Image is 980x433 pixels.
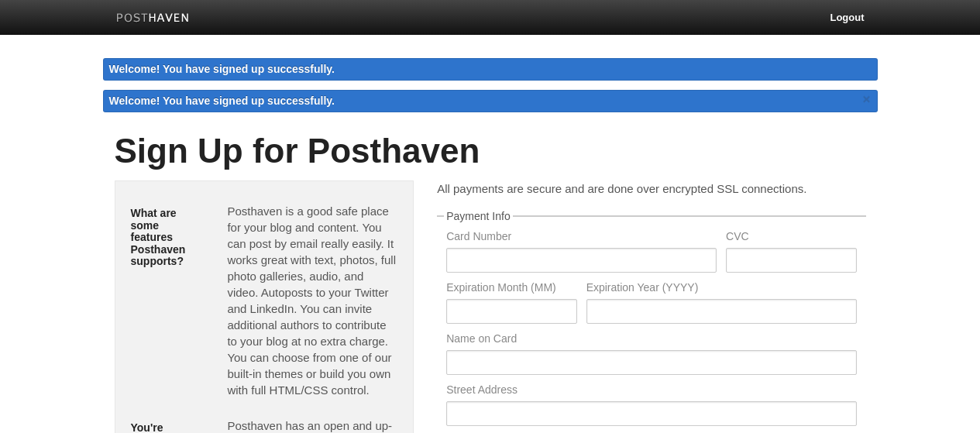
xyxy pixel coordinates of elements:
[437,180,865,197] p: All payments are secure and are done over encrypted SSL connections.
[446,333,856,348] label: Name on Card
[103,58,878,81] div: Welcome! You have signed up successfully.
[444,211,513,222] legend: Payment Info
[109,95,335,107] span: Welcome! You have signed up successfully.
[115,132,866,170] h1: Sign Up for Posthaven
[131,208,205,267] h5: What are some features Posthaven supports?
[446,384,856,399] label: Street Address
[860,90,874,109] a: ×
[116,13,190,25] img: Posthaven-bar
[586,282,857,297] label: Expiration Year (YYYY)
[726,231,856,246] label: CVC
[446,231,717,246] label: Card Number
[227,203,397,398] p: Posthaven is a good safe place for your blog and content. You can post by email really easily. It...
[446,282,576,297] label: Expiration Month (MM)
